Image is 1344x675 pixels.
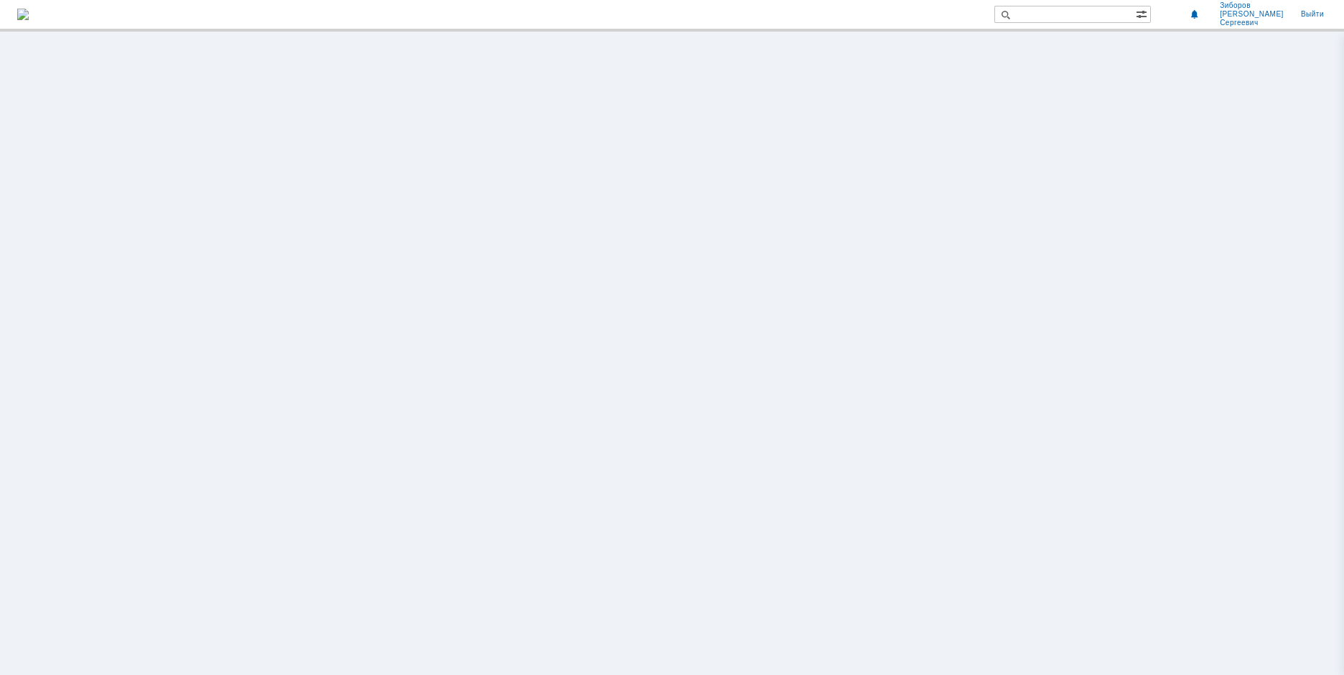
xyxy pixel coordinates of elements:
[1220,1,1284,10] span: Зиборов
[1220,19,1284,27] span: Сергеевич
[1220,10,1284,19] span: [PERSON_NAME]
[17,9,29,20] img: logo
[1136,6,1150,20] span: Расширенный поиск
[17,9,29,20] a: Перейти на домашнюю страницу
